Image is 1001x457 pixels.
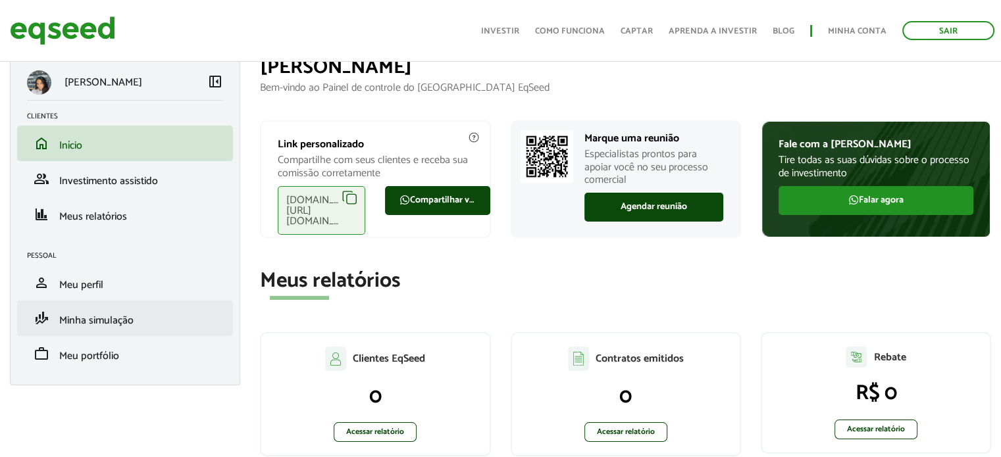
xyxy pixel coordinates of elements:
[17,336,233,372] li: Meu portfólio
[59,347,119,365] span: Meu portfólio
[521,130,573,183] img: Marcar reunião com consultor
[779,154,973,179] p: Tire todas as suas dúvidas sobre o processo de investimento
[596,352,684,365] p: Contratos emitidos
[848,195,859,205] img: FaWhatsapp.svg
[584,422,667,442] a: Acessar relatório
[27,346,223,362] a: workMeu portfólio
[902,21,994,40] a: Sair
[828,27,886,36] a: Minha conta
[325,347,346,370] img: agent-clientes.svg
[773,27,794,36] a: Blog
[17,197,233,232] li: Meus relatórios
[779,186,973,215] a: Falar agora
[59,137,82,155] span: Início
[278,138,473,151] p: Link personalizado
[34,275,49,291] span: person
[775,381,977,406] p: R$ 0
[385,186,490,215] a: Compartilhar via WhatsApp
[59,208,127,226] span: Meus relatórios
[17,265,233,301] li: Meu perfil
[584,193,723,222] a: Agendar reunião
[260,270,991,293] h2: Meus relatórios
[207,74,223,92] a: Colapsar menu
[27,275,223,291] a: personMeu perfil
[274,384,476,409] p: 0
[59,312,134,329] span: Minha simulação
[27,171,223,187] a: groupInvestimento assistido
[34,135,49,151] span: home
[59,172,158,190] span: Investimento assistido
[17,161,233,197] li: Investimento assistido
[278,186,365,235] div: [DOMAIN_NAME][URL][DOMAIN_NAME]
[10,13,115,48] img: EqSeed
[260,82,991,94] p: Bem-vindo ao Painel de controle do [GEOGRAPHIC_DATA] EqSeed
[846,347,867,368] img: agent-relatorio.svg
[873,351,906,364] p: Rebate
[353,352,425,365] p: Clientes EqSeed
[468,132,480,143] img: agent-meulink-info2.svg
[27,252,233,260] h2: Pessoal
[34,346,49,362] span: work
[27,310,223,326] a: finance_modeMinha simulação
[584,148,723,186] p: Especialistas prontos para apoiar você no seu processo comercial
[779,138,973,151] p: Fale com a [PERSON_NAME]
[59,276,103,294] span: Meu perfil
[17,301,233,336] li: Minha simulação
[34,310,49,326] span: finance_mode
[27,112,233,120] h2: Clientes
[535,27,605,36] a: Como funciona
[399,195,410,205] img: FaWhatsapp.svg
[481,27,519,36] a: Investir
[260,57,991,78] h1: [PERSON_NAME]
[17,126,233,161] li: Início
[334,422,417,442] a: Acessar relatório
[834,420,917,439] a: Acessar relatório
[669,27,757,36] a: Aprenda a investir
[207,74,223,89] span: left_panel_close
[64,76,142,89] p: [PERSON_NAME]
[525,384,727,409] p: 0
[27,206,223,222] a: financeMeus relatórios
[568,347,589,371] img: agent-contratos.svg
[34,171,49,187] span: group
[584,132,723,145] p: Marque uma reunião
[34,206,49,222] span: finance
[278,154,473,179] p: Compartilhe com seus clientes e receba sua comissão corretamente
[621,27,653,36] a: Captar
[27,135,223,151] a: homeInício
